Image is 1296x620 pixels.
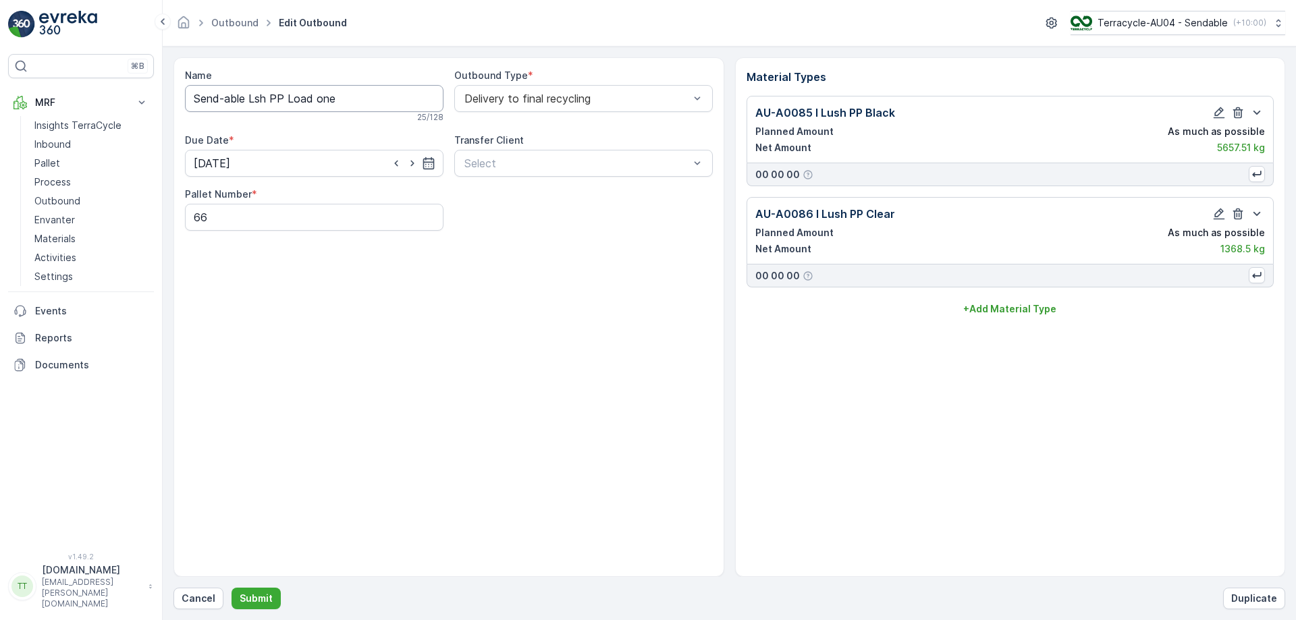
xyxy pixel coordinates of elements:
a: Events [8,298,154,325]
div: Help Tooltip Icon [803,169,813,180]
a: Process [29,173,154,192]
a: Envanter [29,210,154,229]
a: Materials [29,229,154,248]
label: Name [185,69,212,81]
p: AU-A0085 I Lush PP Black [755,105,895,121]
p: Select [464,155,689,171]
p: 25 / 128 [417,112,443,123]
p: Cancel [182,592,215,605]
label: Due Date [185,134,229,146]
div: Help Tooltip Icon [803,271,813,281]
p: Material Types [747,69,1274,85]
p: Inbound [34,138,71,151]
p: ⌘B [131,61,144,72]
a: Homepage [176,20,191,32]
a: Outbound [211,17,259,28]
a: Reports [8,325,154,351]
span: Edit Outbound [276,16,350,30]
a: Inbound [29,135,154,154]
p: Settings [34,270,73,283]
button: +Add Material Type [747,298,1274,320]
p: 5657.51 kg [1217,141,1265,154]
p: Duplicate [1231,592,1277,605]
div: TT [11,575,33,597]
p: Terracycle-AU04 - Sendable [1098,16,1228,30]
p: Net Amount [755,242,811,256]
p: Net Amount [755,141,811,154]
p: Documents [35,358,148,372]
p: Events [35,304,148,318]
p: Submit [240,592,273,605]
p: Planned Amount [755,125,834,138]
img: logo [8,11,35,38]
label: Transfer Client [454,134,524,146]
button: MRF [8,89,154,116]
p: As much as possible [1168,125,1265,138]
p: MRF [35,96,127,109]
a: Settings [29,267,154,286]
a: Activities [29,248,154,267]
p: Activities [34,251,76,264]
button: TT[DOMAIN_NAME][EMAIL_ADDRESS][PERSON_NAME][DOMAIN_NAME] [8,563,154,609]
p: Process [34,175,71,189]
p: [DOMAIN_NAME] [42,563,142,577]
button: Duplicate [1223,588,1285,609]
a: Insights TerraCycle [29,116,154,135]
p: 00 00 00 [755,168,800,181]
p: As much as possible [1168,226,1265,239]
img: terracycle_logo.png [1071,16,1092,30]
p: 1368.5 kg [1220,242,1265,256]
p: 00 00 00 [755,269,800,283]
label: Pallet Number [185,188,252,200]
p: + Add Material Type [963,302,1056,316]
button: Terracycle-AU04 - Sendable(+10:00) [1071,11,1285,35]
a: Pallet [29,154,154,173]
button: Cancel [173,588,223,609]
input: dd/mm/yyyy [185,150,443,177]
img: logo_light-DOdMpM7g.png [39,11,97,38]
p: Planned Amount [755,226,834,239]
a: Outbound [29,192,154,210]
button: Submit [232,588,281,609]
p: Envanter [34,213,75,227]
p: Pallet [34,157,60,170]
p: ( +10:00 ) [1233,18,1266,28]
p: Materials [34,232,76,246]
label: Outbound Type [454,69,528,81]
a: Documents [8,351,154,378]
p: AU-A0086 I Lush PP Clear [755,206,895,222]
p: Outbound [34,194,80,208]
p: Reports [35,331,148,345]
p: [EMAIL_ADDRESS][PERSON_NAME][DOMAIN_NAME] [42,577,142,609]
p: Insights TerraCycle [34,119,122,132]
span: v 1.49.2 [8,553,154,561]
